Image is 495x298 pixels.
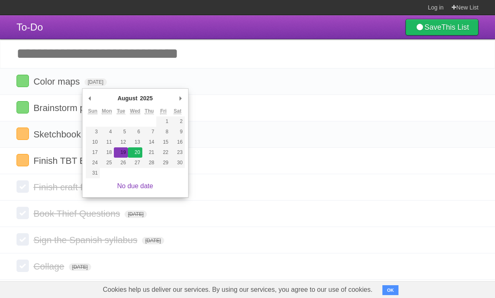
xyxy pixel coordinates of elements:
[16,233,29,246] label: Done
[33,103,153,113] span: Brainstorm poem for Spanish
[139,92,154,104] div: 2025
[142,127,156,137] button: 7
[86,92,94,104] button: Previous Month
[142,237,164,244] span: [DATE]
[88,108,97,114] abbr: Sunday
[16,75,29,87] label: Done
[116,92,139,104] div: August
[125,210,147,218] span: [DATE]
[94,281,381,298] span: Cookies help us deliver our services. By using our services, you agree to our use of cookies.
[100,147,114,158] button: 18
[170,116,184,127] button: 2
[170,137,184,147] button: 16
[156,158,170,168] button: 29
[128,127,142,137] button: 6
[33,156,145,166] span: Finish TBT Blackout Poetry
[117,108,125,114] abbr: Tuesday
[156,137,170,147] button: 15
[33,182,125,192] span: Finish craft for English
[177,92,185,104] button: Next Month
[114,147,128,158] button: 19
[69,263,91,271] span: [DATE]
[114,137,128,147] button: 12
[100,127,114,137] button: 4
[33,235,139,245] span: Sign the Spanish syllabus
[170,147,184,158] button: 23
[160,108,166,114] abbr: Friday
[142,158,156,168] button: 28
[16,260,29,272] label: Done
[156,147,170,158] button: 22
[170,158,184,168] button: 30
[85,78,107,86] span: [DATE]
[16,207,29,219] label: Done
[405,19,478,35] a: SaveThis List
[130,108,140,114] abbr: Wednesday
[100,158,114,168] button: 25
[16,128,29,140] label: Done
[16,154,29,166] label: Done
[16,21,43,33] span: To-Do
[114,158,128,168] button: 26
[16,101,29,114] label: Done
[114,127,128,137] button: 5
[102,108,112,114] abbr: Monday
[128,147,142,158] button: 20
[33,129,115,140] span: Sketchbook Prompt
[100,137,114,147] button: 11
[156,116,170,127] button: 1
[145,108,154,114] abbr: Thursday
[86,137,100,147] button: 10
[86,127,100,137] button: 3
[382,285,398,295] button: OK
[33,76,82,87] span: Color maps
[441,23,469,31] b: This List
[16,180,29,193] label: Done
[33,261,66,272] span: Collage
[174,108,181,114] abbr: Saturday
[128,158,142,168] button: 27
[170,127,184,137] button: 9
[86,147,100,158] button: 17
[128,137,142,147] button: 13
[86,158,100,168] button: 24
[117,182,153,189] a: No due date
[142,137,156,147] button: 14
[156,127,170,137] button: 8
[142,147,156,158] button: 21
[33,208,122,219] span: Book Thief Questions
[86,168,100,178] button: 31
